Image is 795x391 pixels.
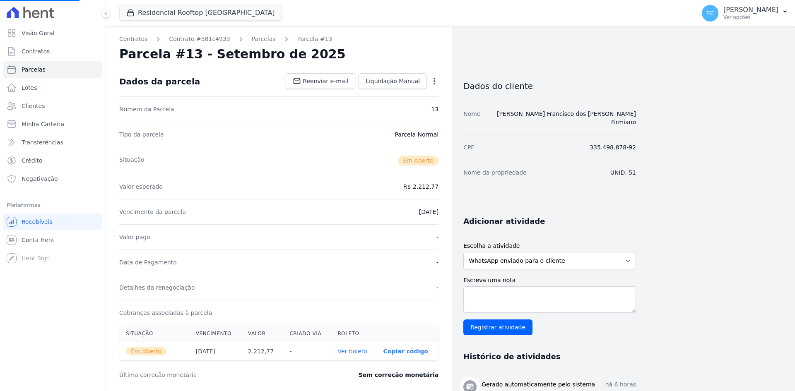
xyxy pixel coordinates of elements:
th: 2.212,77 [241,342,283,361]
a: Clientes [3,98,102,114]
nav: Breadcrumb [119,35,438,43]
a: Parcela #13 [297,35,332,43]
h3: Adicionar atividade [463,216,545,226]
div: Dados da parcela [119,77,200,86]
dd: - [436,233,438,241]
dd: R$ 2.212,77 [403,182,438,191]
dt: Tipo da parcela [119,130,164,139]
a: Ver boleto [337,348,367,355]
span: Negativação [22,175,58,183]
span: Minha Carteira [22,120,64,128]
button: Copiar código [383,348,428,355]
dt: CPF [463,143,474,151]
a: Crédito [3,152,102,169]
a: Parcelas [3,61,102,78]
h3: Histórico de atividades [463,352,560,362]
dt: Situação [119,156,145,166]
span: Visão Geral [22,29,55,37]
a: [PERSON_NAME] Francisco dos [PERSON_NAME] Firmiano [497,110,636,125]
th: Situação [119,325,189,342]
span: Parcelas [22,65,46,74]
p: [PERSON_NAME] [723,6,778,14]
dt: Número da Parcela [119,105,174,113]
dt: Última correção monetária [119,371,308,379]
dd: 335.498.878-92 [590,143,636,151]
label: Escolha a atividade [463,242,636,250]
a: Reenviar e-mail [286,73,355,89]
input: Registrar atividade [463,319,532,335]
p: Ver opções [723,14,778,21]
span: EC [706,10,714,16]
span: Clientes [22,102,45,110]
a: Contratos [119,35,147,43]
dd: UNID. 51 [610,168,636,177]
dt: Cobranças associadas à parcela [119,309,212,317]
label: Escreva uma nota [463,276,636,285]
span: Reenviar e-mail [303,77,348,85]
dd: 13 [431,105,438,113]
dd: - [436,258,438,266]
th: Criado via [283,325,331,342]
a: Contratos [3,43,102,60]
span: Crédito [22,156,43,165]
a: Lotes [3,79,102,96]
h2: Parcela #13 - Setembro de 2025 [119,47,346,62]
span: Recebíveis [22,218,53,226]
a: Visão Geral [3,25,102,41]
a: Minha Carteira [3,116,102,132]
dt: Valor pago [119,233,150,241]
th: - [283,342,331,361]
th: [DATE] [189,342,241,361]
dd: Parcela Normal [395,130,438,139]
a: Transferências [3,134,102,151]
span: Liquidação Manual [366,77,420,85]
span: Em Aberto [126,347,166,355]
button: Residencial Rooftop [GEOGRAPHIC_DATA] [119,5,282,21]
a: Negativação [3,170,102,187]
th: Valor [241,325,283,342]
span: Conta Hent [22,236,54,244]
a: Recebíveis [3,213,102,230]
dt: Data de Pagamento [119,258,177,266]
span: Transferências [22,138,63,146]
dd: - [436,283,438,292]
dd: [DATE] [419,208,438,216]
th: Vencimento [189,325,241,342]
th: Boleto [331,325,376,342]
span: Lotes [22,84,37,92]
p: há 6 horas [605,380,636,389]
dt: Nome [463,110,480,126]
a: Contrato #581c4933 [169,35,230,43]
a: Parcelas [252,35,276,43]
dd: Sem correção monetária [359,371,438,379]
span: Contratos [22,47,50,55]
h3: Gerado automaticamente pelo sistema [482,380,595,389]
dt: Vencimento da parcela [119,208,186,216]
dt: Nome da propriedade [463,168,527,177]
a: Liquidação Manual [359,73,427,89]
dt: Valor esperado [119,182,163,191]
dt: Detalhes da renegociação [119,283,195,292]
div: Plataformas [7,200,99,210]
button: EC [PERSON_NAME] Ver opções [695,2,795,25]
a: Conta Hent [3,232,102,248]
span: Em Aberto [398,156,438,166]
h3: Dados do cliente [463,81,636,91]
